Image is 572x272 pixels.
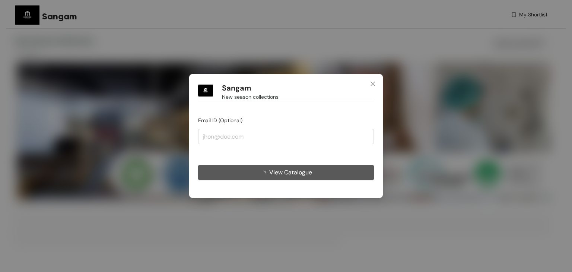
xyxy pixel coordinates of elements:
button: View Catalogue [198,165,374,180]
input: jhon@doe.com [198,129,374,144]
span: loading [260,171,269,177]
span: View Catalogue [269,168,312,177]
span: Email ID (Optional) [198,117,242,124]
h1: Sangam [222,83,251,93]
button: Close [363,74,383,94]
span: New season collections [222,93,279,101]
img: Buyer Portal [198,83,213,98]
span: close [370,81,376,87]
